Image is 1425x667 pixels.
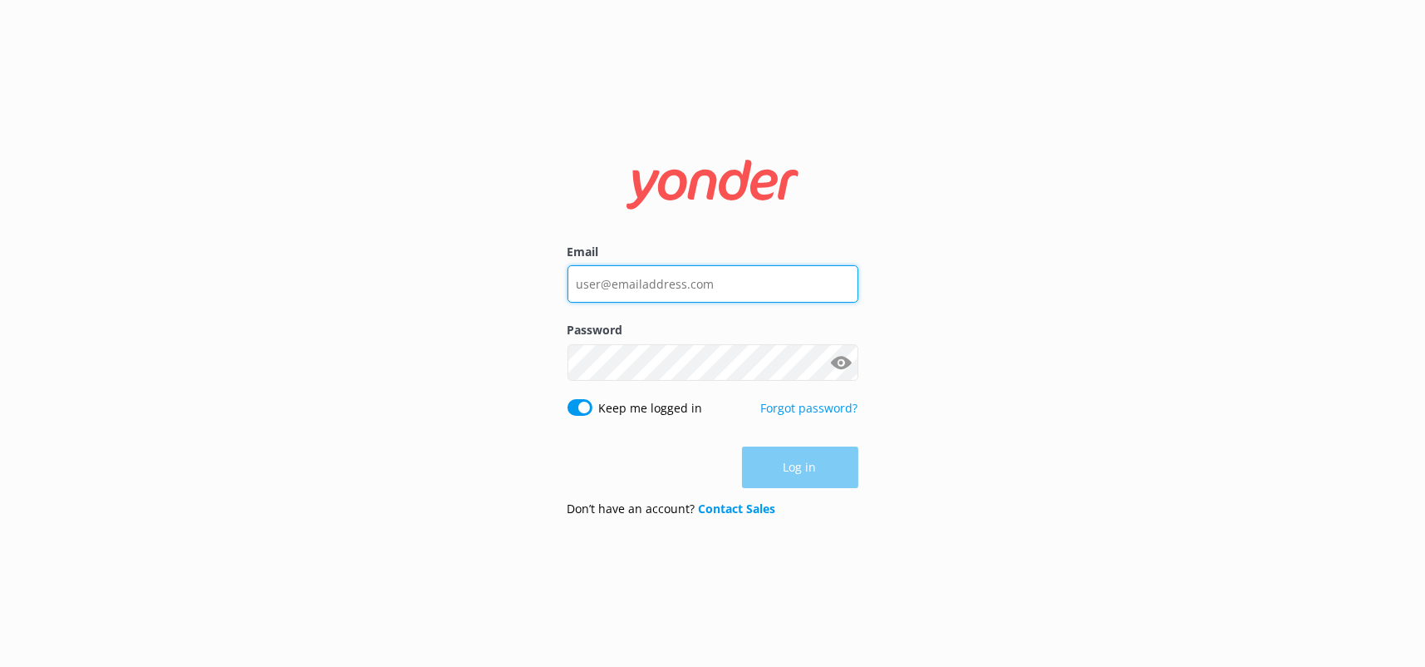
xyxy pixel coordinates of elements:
[599,399,703,417] label: Keep me logged in
[699,501,776,516] a: Contact Sales
[568,243,858,261] label: Email
[825,346,858,379] button: Show password
[761,400,858,416] a: Forgot password?
[568,500,776,518] p: Don’t have an account?
[568,321,858,339] label: Password
[568,265,858,303] input: user@emailaddress.com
